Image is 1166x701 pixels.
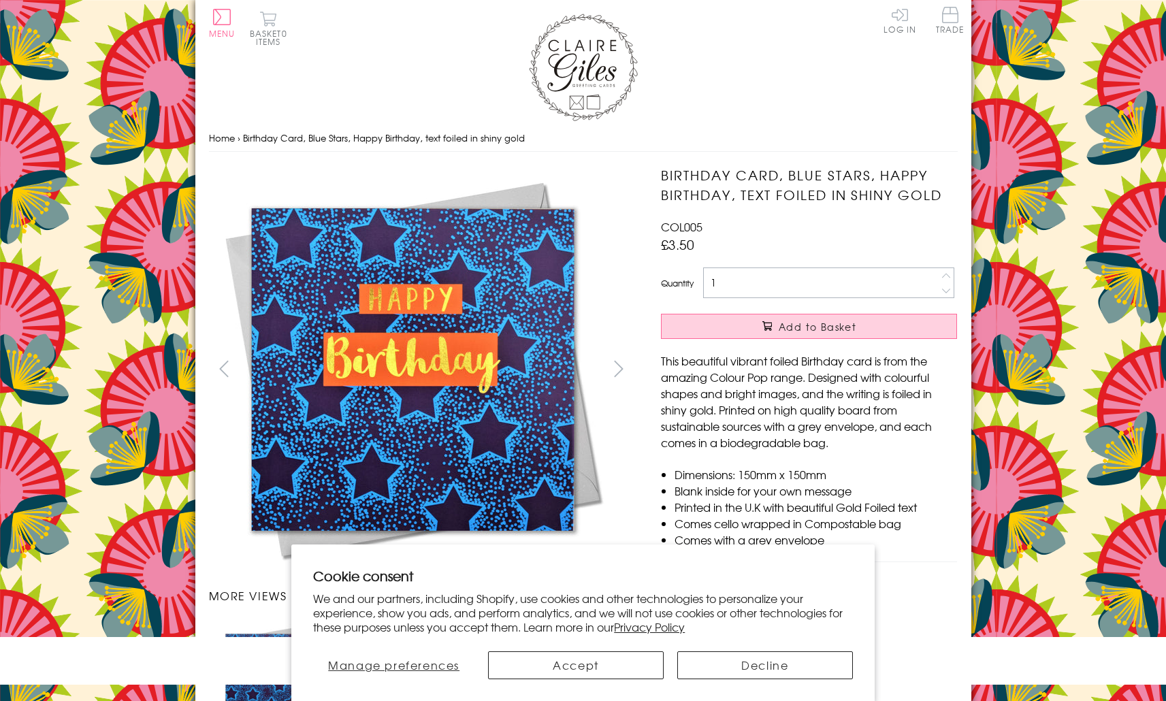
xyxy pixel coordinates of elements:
[614,619,685,635] a: Privacy Policy
[884,7,916,33] a: Log In
[313,566,853,585] h2: Cookie consent
[661,218,702,235] span: COL005
[209,353,240,384] button: prev
[313,651,474,679] button: Manage preferences
[661,165,957,205] h1: Birthday Card, Blue Stars, Happy Birthday, text foiled in shiny gold
[488,651,664,679] button: Accept
[675,532,957,548] li: Comes with a grey envelope
[779,320,856,333] span: Add to Basket
[661,314,957,339] button: Add to Basket
[243,131,525,144] span: Birthday Card, Blue Stars, Happy Birthday, text foiled in shiny gold
[209,9,236,37] button: Menu
[529,14,638,121] img: Claire Giles Greetings Cards
[250,11,287,46] button: Basket0 items
[603,353,634,384] button: next
[209,587,634,604] h3: More views
[677,651,853,679] button: Decline
[936,7,965,36] a: Trade
[661,235,694,254] span: £3.50
[256,27,287,48] span: 0 items
[328,657,459,673] span: Manage preferences
[313,591,853,634] p: We and our partners, including Shopify, use cookies and other technologies to personalize your ex...
[209,125,958,152] nav: breadcrumbs
[675,466,957,483] li: Dimensions: 150mm x 150mm
[208,165,617,574] img: Birthday Card, Blue Stars, Happy Birthday, text foiled in shiny gold
[661,277,694,289] label: Quantity
[675,499,957,515] li: Printed in the U.K with beautiful Gold Foiled text
[634,165,1042,574] img: Birthday Card, Blue Stars, Happy Birthday, text foiled in shiny gold
[675,515,957,532] li: Comes cello wrapped in Compostable bag
[675,483,957,499] li: Blank inside for your own message
[936,7,965,33] span: Trade
[661,353,957,451] p: This beautiful vibrant foiled Birthday card is from the amazing Colour Pop range. Designed with c...
[238,131,240,144] span: ›
[209,131,235,144] a: Home
[209,27,236,39] span: Menu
